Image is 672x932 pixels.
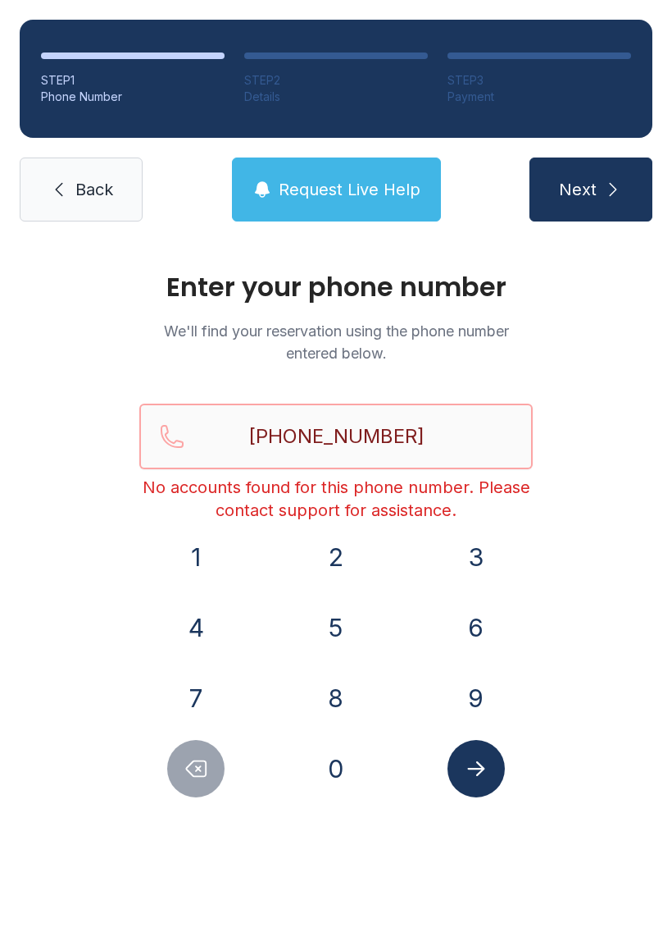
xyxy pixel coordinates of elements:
button: 0 [307,740,365,797]
div: Phone Number [41,89,225,105]
p: We'll find your reservation using the phone number entered below. [139,320,533,364]
button: Delete number [167,740,225,797]
div: Payment [447,89,631,105]
button: 5 [307,599,365,656]
button: 7 [167,669,225,727]
div: STEP 1 [41,72,225,89]
input: Reservation phone number [139,404,533,469]
button: 3 [447,528,505,586]
button: 2 [307,528,365,586]
span: Request Live Help [279,178,420,201]
div: STEP 3 [447,72,631,89]
button: 8 [307,669,365,727]
div: STEP 2 [244,72,428,89]
div: No accounts found for this phone number. Please contact support for assistance. [139,476,533,522]
span: Back [75,178,113,201]
h1: Enter your phone number [139,274,533,300]
button: 1 [167,528,225,586]
button: 6 [447,599,505,656]
button: Submit lookup form [447,740,505,797]
div: Details [244,89,428,105]
button: 4 [167,599,225,656]
button: 9 [447,669,505,727]
span: Next [559,178,597,201]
